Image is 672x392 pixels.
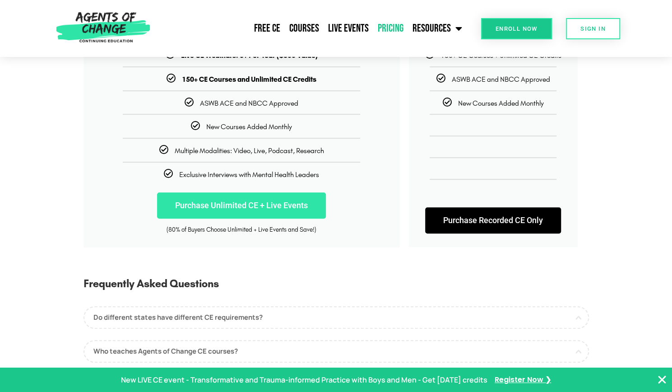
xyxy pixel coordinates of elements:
a: Live Events [324,17,373,40]
span: ASWB ACE and NBCC Approved [200,99,298,107]
a: Pricing [373,17,408,40]
a: Free CE [250,17,285,40]
a: Purchase Unlimited CE + Live Events [157,192,326,219]
button: Close Banner [657,374,667,385]
b: 150+ CE Courses and Unlimited CE Credits [182,75,316,84]
a: Enroll Now [481,18,552,39]
span: Exclusive Interviews with Mental Health Leaders [179,170,319,179]
a: Who teaches Agents of Change CE courses? [83,340,589,363]
p: New LIVE CE event - Transformative and Trauma-informed Practice with Boys and Men - Get [DATE] cr... [121,373,487,387]
span: ASWB ACE and NBCC Approved [452,75,550,84]
a: Do different states have different CE requirements? [83,306,589,329]
nav: Menu [154,17,467,40]
div: (80% of Buyers Choose Unlimited + Live Events and Save!) [97,225,386,234]
span: SIGN IN [580,26,606,32]
a: SIGN IN [566,18,620,39]
a: Resources [408,17,467,40]
a: Register Now ❯ [495,373,551,387]
h3: Frequently Asked Questions [83,275,589,301]
a: Purchase Recorded CE Only [425,207,561,233]
span: Multiple Modalities: Video, Live, Podcast, Research [175,146,324,155]
span: Enroll Now [496,26,538,32]
span: New Courses Added Monthly [458,99,544,107]
a: Courses [285,17,324,40]
span: New Courses Added Monthly [206,122,292,131]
